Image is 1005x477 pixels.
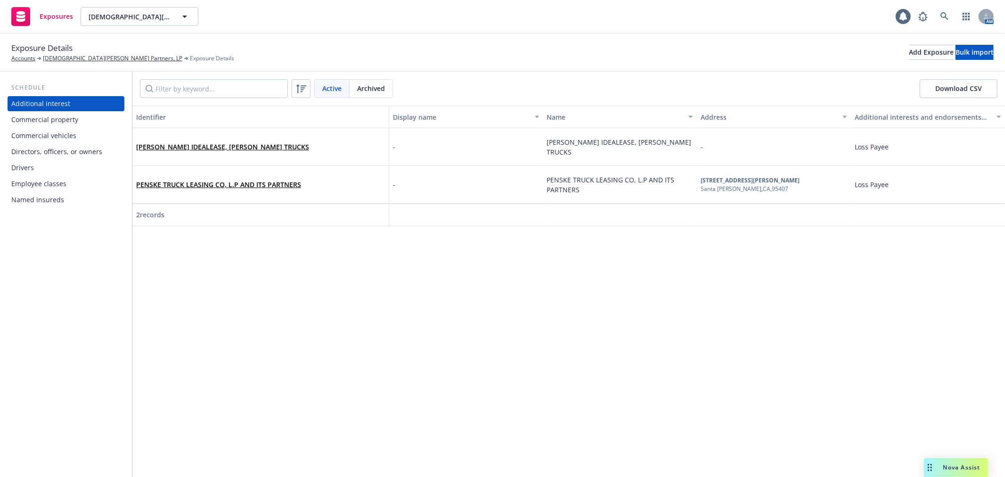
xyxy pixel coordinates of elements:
[697,106,851,128] button: Address
[957,7,976,26] a: Switch app
[40,13,73,20] span: Exposures
[701,176,800,184] b: [STREET_ADDRESS][PERSON_NAME]
[140,79,288,98] input: Filter by keyword...
[11,160,34,175] div: Drivers
[909,45,954,59] div: Add Exposure
[11,54,35,63] a: Accounts
[11,176,66,191] div: Employee classes
[11,112,78,127] div: Commercial property
[8,112,124,127] a: Commercial property
[701,142,703,152] span: -
[357,83,385,93] span: Archived
[855,180,889,189] span: Loss Payee
[8,128,124,143] a: Commercial vehicles
[956,45,994,59] div: Bulk import
[914,7,932,26] a: Report a Bug
[11,96,70,111] div: Additional interest
[393,142,395,152] span: -
[701,112,837,122] div: Address
[136,142,309,152] span: [PERSON_NAME] IDEALEASE, [PERSON_NAME] TRUCKS
[8,144,124,159] a: Directors, officers, or owners
[920,79,997,98] button: Download CSV
[190,54,234,63] span: Exposure Details
[393,112,529,122] div: Display name
[136,142,309,151] a: [PERSON_NAME] IDEALEASE, [PERSON_NAME] TRUCKS
[11,128,76,143] div: Commercial vehicles
[547,138,694,156] span: [PERSON_NAME] IDEALEASE, [PERSON_NAME] TRUCKS
[89,12,170,22] span: [DEMOGRAPHIC_DATA][PERSON_NAME] Partners, LP
[543,106,697,128] button: Name
[11,144,102,159] div: Directors, officers, or owners
[393,180,395,189] span: -
[924,458,988,477] button: Nova Assist
[136,210,164,219] span: 2 records
[547,175,677,194] span: PENSKE TRUCK LEASING CO, L.P AND ITS PARTNERS
[81,7,198,26] button: [DEMOGRAPHIC_DATA][PERSON_NAME] Partners, LP
[136,112,385,122] div: Identifier
[8,192,124,207] a: Named insureds
[43,54,182,63] a: [DEMOGRAPHIC_DATA][PERSON_NAME] Partners, LP
[943,463,980,471] span: Nova Assist
[11,42,73,54] span: Exposure Details
[8,160,124,175] a: Drivers
[851,106,1005,128] button: Additional interests and endorsements applied
[132,106,389,128] button: Identifier
[924,458,936,477] div: Drag to move
[855,112,991,122] div: Additional interests and endorsements applied
[547,112,683,122] div: Name
[8,3,77,30] a: Exposures
[701,185,800,193] div: Santa [PERSON_NAME] , CA , 95407
[136,180,301,189] a: PENSKE TRUCK LEASING CO, L.P AND ITS PARTNERS
[956,45,994,60] button: Bulk import
[855,142,889,152] span: Loss Payee
[909,45,954,60] button: Add Exposure
[389,106,543,128] button: Display name
[8,83,124,92] div: Schedule
[935,7,954,26] a: Search
[136,180,301,189] span: PENSKE TRUCK LEASING CO, L.P AND ITS PARTNERS
[11,192,64,207] div: Named insureds
[8,176,124,191] a: Employee classes
[8,96,124,111] a: Additional interest
[322,83,342,93] span: Active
